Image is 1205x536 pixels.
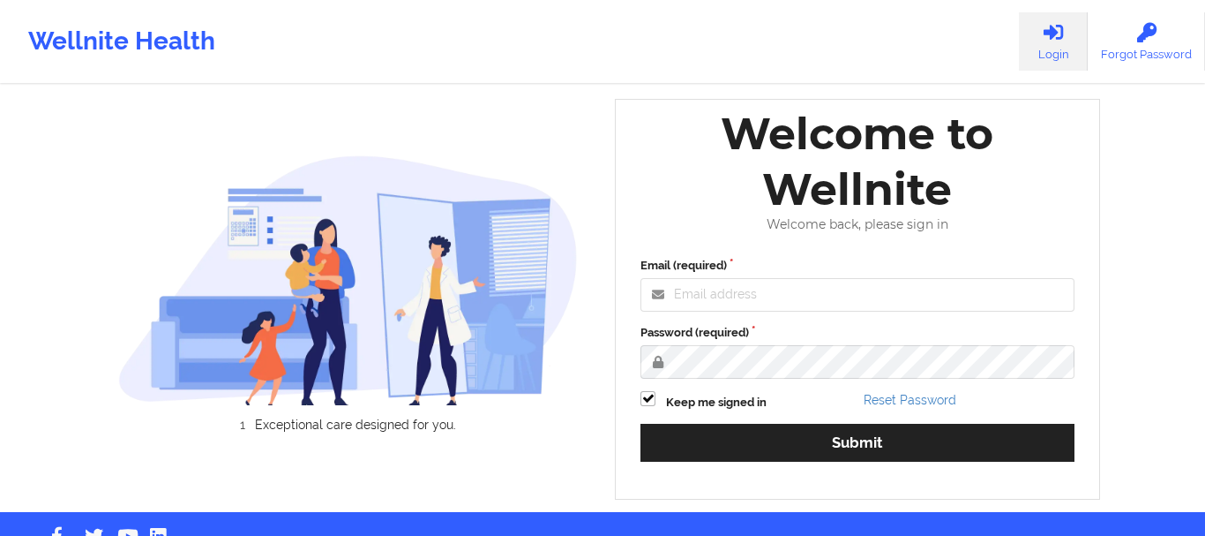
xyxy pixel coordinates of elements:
a: Forgot Password [1088,12,1205,71]
label: Keep me signed in [666,394,767,411]
label: Password (required) [640,324,1074,342]
button: Submit [640,424,1074,462]
a: Login [1019,12,1088,71]
div: Welcome back, please sign in [628,217,1087,232]
label: Email (required) [640,257,1074,275]
a: Reset Password [864,393,956,407]
div: Welcome to Wellnite [628,106,1087,217]
input: Email address [640,278,1074,312]
img: wellnite-auth-hero_200.c722682e.png [118,155,579,404]
li: Exceptional care designed for you. [133,418,578,432]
